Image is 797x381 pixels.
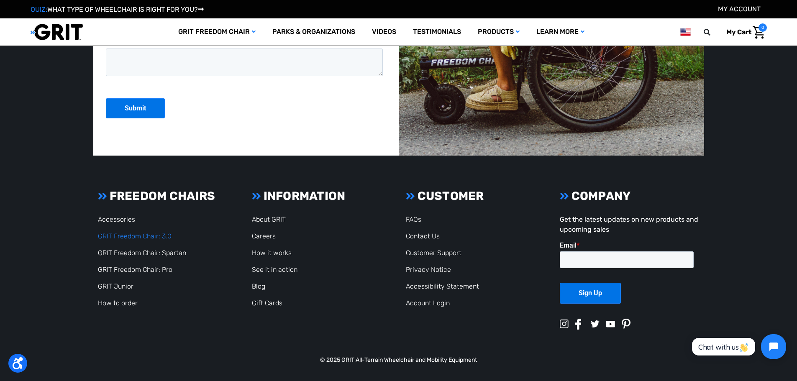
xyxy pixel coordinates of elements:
[406,189,545,203] h3: CUSTOMER
[31,23,83,41] img: GRIT All-Terrain Wheelchair and Mobility Equipment
[252,189,391,203] h3: INFORMATION
[560,189,699,203] h3: COMPANY
[252,232,276,240] a: Careers
[98,232,172,240] a: GRIT Freedom Chair: 3.0
[252,249,292,257] a: How it works
[753,26,765,39] img: Cart
[406,266,451,274] a: Privacy Notice
[406,249,461,257] a: Customer Support
[726,28,751,36] span: My Cart
[469,18,528,46] a: Products
[170,18,264,46] a: GRIT Freedom Chair
[707,23,720,41] input: Search
[680,27,690,37] img: us.png
[252,215,286,223] a: About GRIT
[591,320,600,327] img: twitter
[252,266,297,274] a: See it in action
[98,189,237,203] h3: FREEDOM CHAIRS
[406,282,479,290] a: Accessibility Statement
[140,34,185,42] span: Phone Number
[98,249,186,257] a: GRIT Freedom Chair: Spartan
[406,215,421,223] a: FAQs
[98,215,135,223] a: Accessories
[759,23,767,32] span: 0
[528,18,593,46] a: Learn More
[560,320,569,328] img: instagram
[575,319,582,330] img: facebook
[405,18,469,46] a: Testimonials
[264,18,364,46] a: Parks & Organizations
[98,282,133,290] a: GRIT Junior
[98,299,138,307] a: How to order
[98,266,172,274] a: GRIT Freedom Chair: Pro
[720,23,767,41] a: Cart with 0 items
[622,319,630,330] img: pinterest
[560,241,699,311] iframe: Form 0
[683,327,793,366] iframe: Tidio Chat
[718,5,761,13] a: Account
[31,5,47,13] span: QUIZ:
[406,232,440,240] a: Contact Us
[93,355,704,364] p: © 2025 GRIT All-Terrain Wheelchair and Mobility Equipment
[560,215,699,235] p: Get the latest updates on new products and upcoming sales
[252,282,265,290] a: Blog
[252,299,282,307] a: Gift Cards
[606,321,615,327] img: youtube
[406,299,450,307] a: Account Login
[364,18,405,46] a: Videos
[31,5,204,13] a: QUIZ:WHAT TYPE OF WHEELCHAIR IS RIGHT FOR YOU?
